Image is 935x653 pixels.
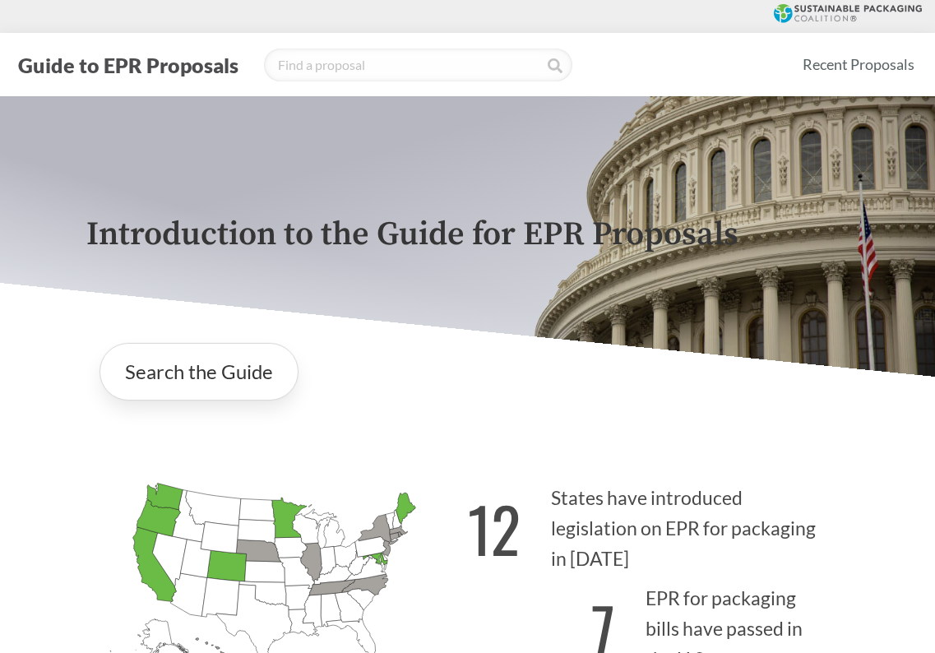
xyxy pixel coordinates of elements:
[795,46,922,83] a: Recent Proposals
[100,343,299,401] a: Search the Guide
[86,216,849,253] p: Introduction to the Guide for EPR Proposals
[264,49,572,81] input: Find a proposal
[13,52,243,78] button: Guide to EPR Proposals
[468,473,849,574] p: States have introduced legislation on EPR for packaging in [DATE]
[468,483,521,574] strong: 12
